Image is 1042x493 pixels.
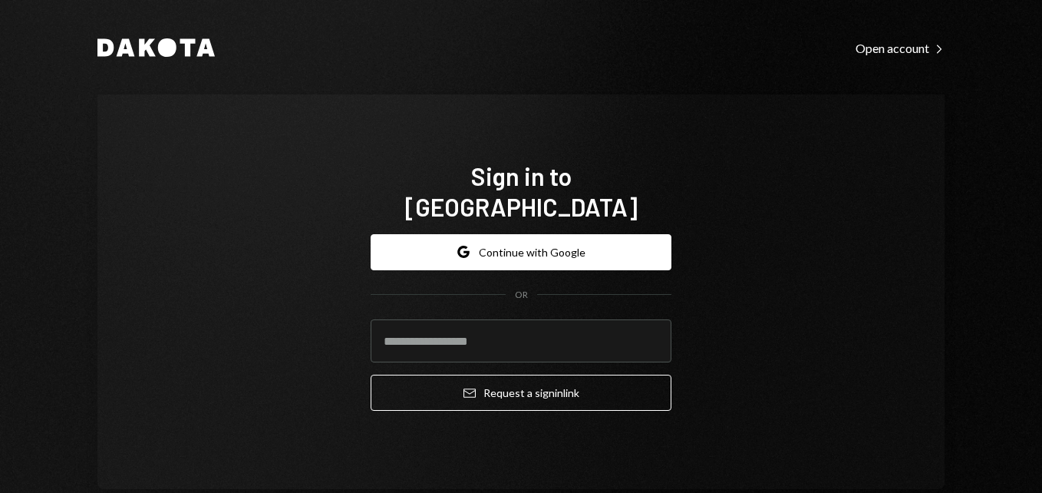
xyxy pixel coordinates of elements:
button: Request a signinlink [371,375,671,411]
div: OR [515,289,528,302]
h1: Sign in to [GEOGRAPHIC_DATA] [371,160,671,222]
a: Open account [856,39,945,56]
div: Open account [856,41,945,56]
button: Continue with Google [371,234,671,270]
